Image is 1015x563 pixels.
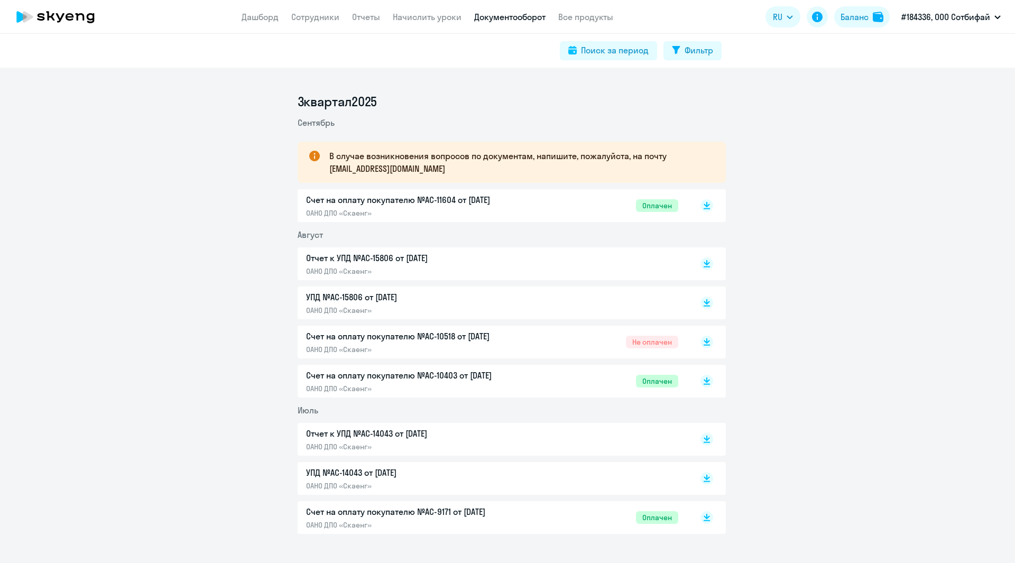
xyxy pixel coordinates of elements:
[306,208,528,218] p: ОАНО ДПО «Скаенг»
[306,505,678,530] a: Счет на оплату покупателю №AC-9171 от [DATE]ОАНО ДПО «Скаенг»Оплачен
[306,427,678,451] a: Отчет к УПД №AC-14043 от [DATE]ОАНО ДПО «Скаенг»
[306,466,678,491] a: УПД №AC-14043 от [DATE]ОАНО ДПО «Скаенг»
[896,4,1006,30] button: #184336, ООО Сотбифай
[306,306,528,315] p: ОАНО ДПО «Скаенг»
[636,375,678,387] span: Оплачен
[298,405,318,416] span: Июль
[393,12,462,22] a: Начислить уроки
[636,199,678,212] span: Оплачен
[873,12,883,22] img: balance
[636,511,678,524] span: Оплачен
[306,369,678,393] a: Счет на оплату покупателю №AC-10403 от [DATE]ОАНО ДПО «Скаенг»Оплачен
[306,193,678,218] a: Счет на оплату покупателю №AC-11604 от [DATE]ОАНО ДПО «Скаенг»Оплачен
[306,481,528,491] p: ОАНО ДПО «Скаенг»
[298,229,323,240] span: Август
[306,505,528,518] p: Счет на оплату покупателю №AC-9171 от [DATE]
[306,442,528,451] p: ОАНО ДПО «Скаенг»
[765,6,800,27] button: RU
[306,291,678,315] a: УПД №AC-15806 от [DATE]ОАНО ДПО «Скаенг»
[306,520,528,530] p: ОАНО ДПО «Скаенг»
[306,384,528,393] p: ОАНО ДПО «Скаенг»
[306,193,528,206] p: Счет на оплату покупателю №AC-11604 от [DATE]
[306,369,528,382] p: Счет на оплату покупателю №AC-10403 от [DATE]
[626,336,678,348] span: Не оплачен
[841,11,869,23] div: Баланс
[306,330,528,343] p: Счет на оплату покупателю №AC-10518 от [DATE]
[306,330,678,354] a: Счет на оплату покупателю №AC-10518 от [DATE]ОАНО ДПО «Скаенг»Не оплачен
[901,11,990,23] p: #184336, ООО Сотбифай
[306,345,528,354] p: ОАНО ДПО «Скаенг»
[298,93,726,110] li: 3 квартал 2025
[474,12,546,22] a: Документооборот
[663,41,722,60] button: Фильтр
[242,12,279,22] a: Дашборд
[352,12,380,22] a: Отчеты
[291,12,339,22] a: Сотрудники
[560,41,657,60] button: Поиск за период
[685,44,713,57] div: Фильтр
[306,427,528,440] p: Отчет к УПД №AC-14043 от [DATE]
[558,12,613,22] a: Все продукты
[834,6,890,27] button: Балансbalance
[773,11,782,23] span: RU
[581,44,649,57] div: Поиск за период
[329,150,707,175] p: В случае возникновения вопросов по документам, напишите, пожалуйста, на почту [EMAIL_ADDRESS][DOM...
[306,252,528,264] p: Отчет к УПД №AC-15806 от [DATE]
[306,466,528,479] p: УПД №AC-14043 от [DATE]
[298,117,335,128] span: Сентябрь
[306,291,528,303] p: УПД №AC-15806 от [DATE]
[306,266,528,276] p: ОАНО ДПО «Скаенг»
[306,252,678,276] a: Отчет к УПД №AC-15806 от [DATE]ОАНО ДПО «Скаенг»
